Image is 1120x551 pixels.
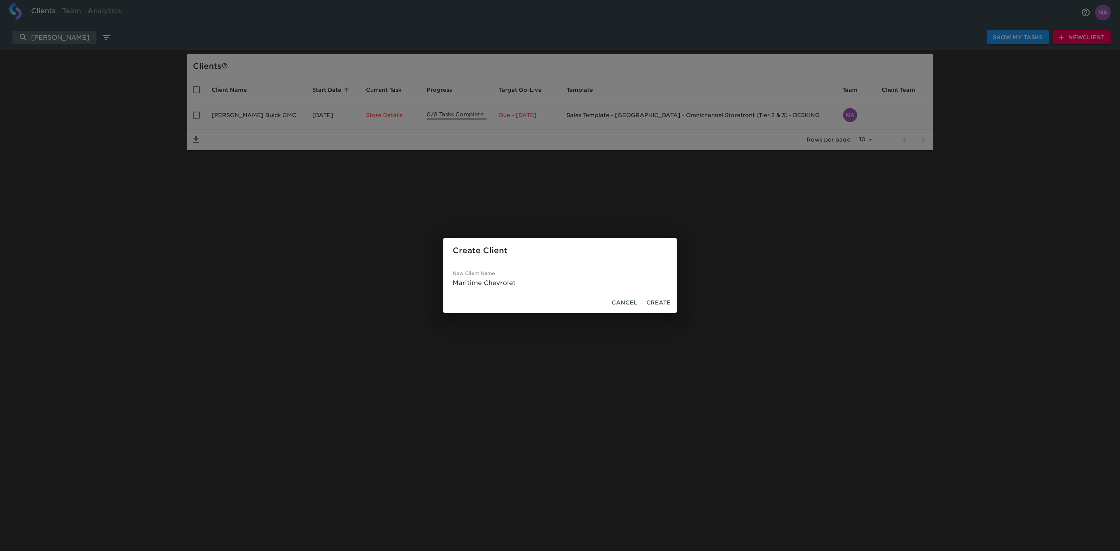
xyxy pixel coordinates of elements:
[643,296,674,310] button: Create
[453,271,495,276] label: New Client Name
[646,298,670,308] span: Create
[453,244,667,257] h2: Create Client
[609,296,640,310] button: Cancel
[612,298,637,308] span: Cancel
